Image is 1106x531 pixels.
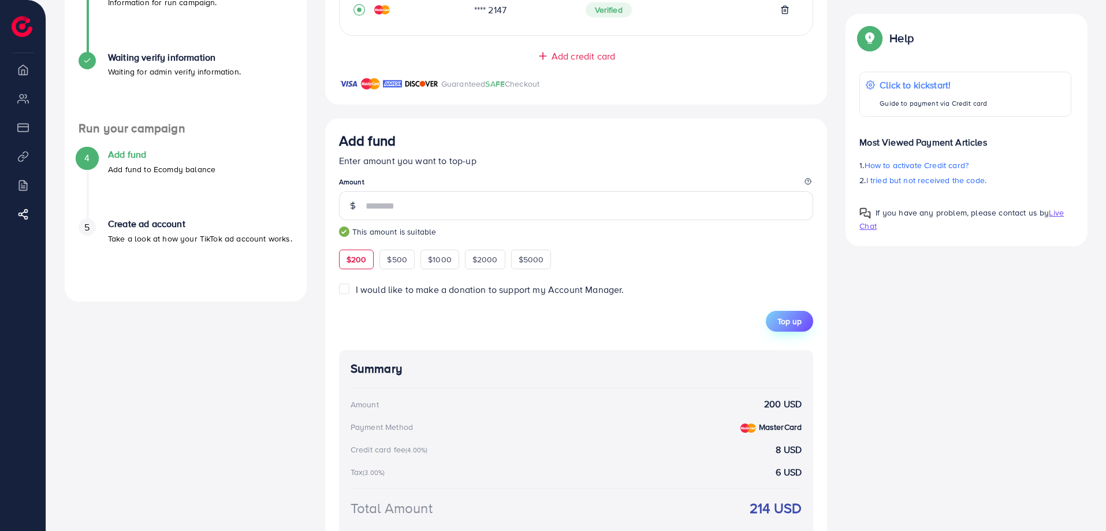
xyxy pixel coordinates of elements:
[347,254,367,265] span: $200
[339,177,814,191] legend: Amount
[859,158,1071,172] p: 1.
[880,96,987,110] p: Guide to payment via Credit card
[65,121,307,136] h4: Run your campaign
[351,399,379,410] div: Amount
[777,315,802,327] span: Top up
[108,232,292,246] p: Take a look at how your TikTok ad account works.
[12,16,32,37] img: logo
[65,52,307,121] li: Waiting verify information
[351,498,433,518] div: Total Amount
[405,445,427,455] small: (4.00%)
[485,78,505,90] span: SAFE
[859,28,880,49] img: Popup guide
[776,466,802,479] strong: 6 USD
[865,159,969,171] span: How to activate Credit card?
[866,174,986,186] span: I tried but not received the code.
[764,398,802,411] strong: 200 USD
[859,126,1071,149] p: Most Viewed Payment Articles
[351,421,413,433] div: Payment Method
[383,77,402,91] img: brand
[876,207,1049,218] span: If you have any problem, please contact us by
[428,254,452,265] span: $1000
[65,218,307,288] li: Create ad account
[859,207,871,219] img: Popup guide
[361,77,380,91] img: brand
[374,5,390,14] img: credit
[108,218,292,229] h4: Create ad account
[552,50,615,63] span: Add credit card
[441,77,540,91] p: Guaranteed Checkout
[750,498,802,518] strong: 214 USD
[84,151,90,165] span: 4
[880,78,987,92] p: Click to kickstart!
[339,132,396,149] h3: Add fund
[1057,479,1097,522] iframe: Chat
[759,421,802,433] strong: MasterCard
[363,468,385,477] small: (3.00%)
[472,254,498,265] span: $2000
[339,154,814,168] p: Enter amount you want to top-up
[339,226,349,237] img: guide
[776,443,802,456] strong: 8 USD
[108,162,215,176] p: Add fund to Ecomdy balance
[889,31,914,45] p: Help
[519,254,544,265] span: $5000
[405,77,438,91] img: brand
[108,149,215,160] h4: Add fund
[84,221,90,234] span: 5
[387,254,407,265] span: $500
[740,424,756,433] img: credit
[339,226,814,237] small: This amount is suitable
[108,65,241,79] p: Waiting for admin verify information.
[351,444,431,455] div: Credit card fee
[766,311,813,332] button: Top up
[586,2,632,17] span: Verified
[351,466,389,478] div: Tax
[859,173,1071,187] p: 2.
[351,362,802,376] h4: Summary
[353,4,365,16] svg: record circle
[108,52,241,63] h4: Waiting verify information
[356,283,624,296] span: I would like to make a donation to support my Account Manager.
[65,149,307,218] li: Add fund
[339,77,358,91] img: brand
